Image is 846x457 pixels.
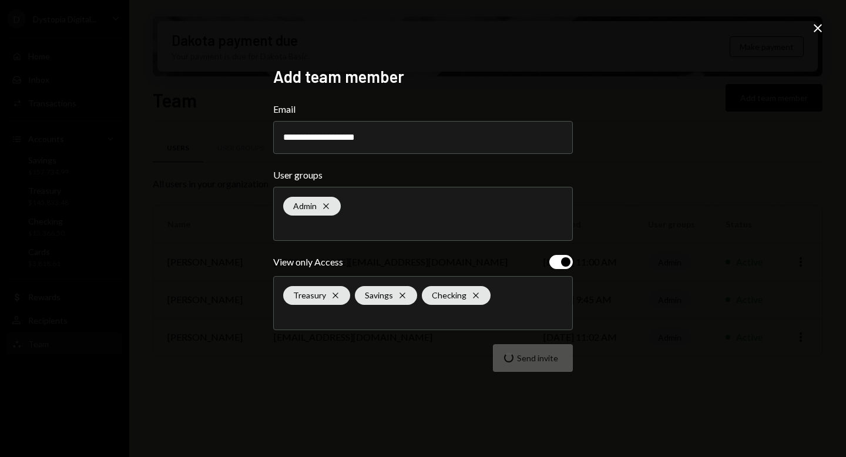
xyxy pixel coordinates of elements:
[422,286,491,305] div: Checking
[273,168,573,182] label: User groups
[273,255,343,269] div: View only Access
[283,197,341,216] div: Admin
[273,102,573,116] label: Email
[273,65,573,88] h2: Add team member
[355,286,417,305] div: Savings
[283,286,350,305] div: Treasury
